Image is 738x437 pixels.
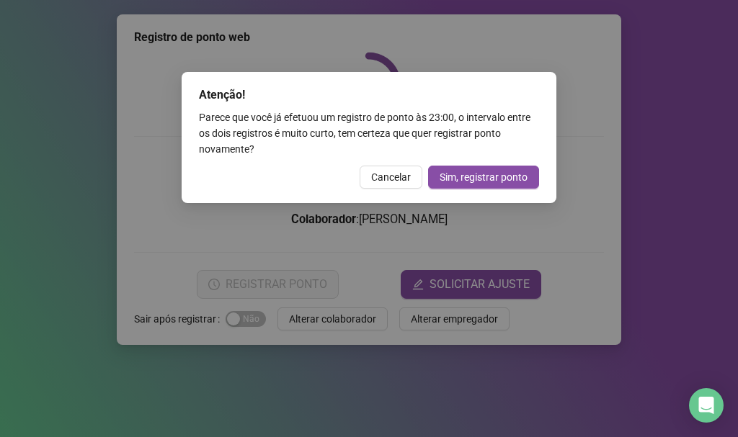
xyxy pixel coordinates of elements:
span: Sim, registrar ponto [440,169,528,185]
div: Atenção! [199,86,539,104]
div: Open Intercom Messenger [689,388,724,423]
button: Sim, registrar ponto [428,166,539,189]
button: Cancelar [360,166,422,189]
div: Parece que você já efetuou um registro de ponto às 23:00 , o intervalo entre os dois registros é ... [199,109,539,157]
span: Cancelar [371,169,411,185]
